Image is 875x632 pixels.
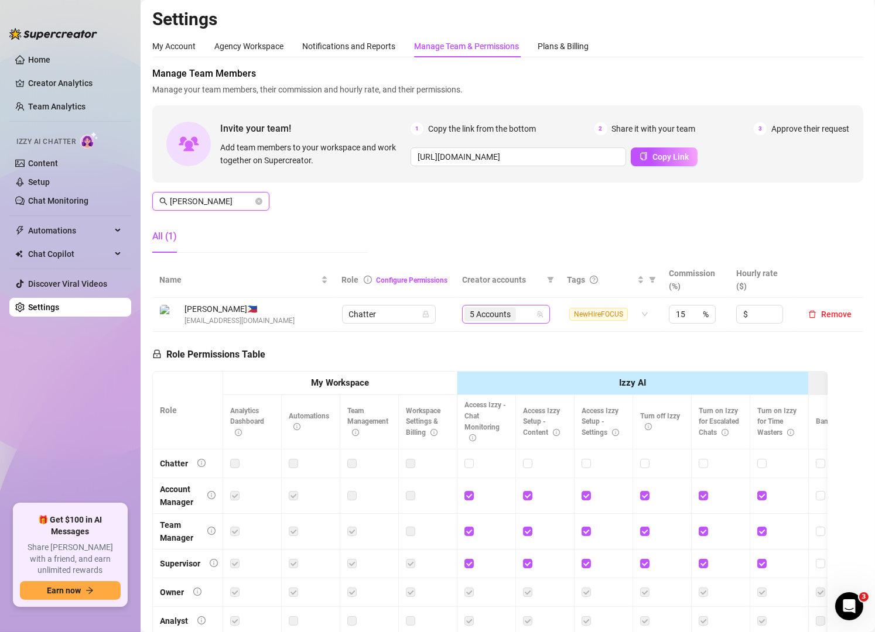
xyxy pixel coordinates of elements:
a: Chat Monitoring [28,196,88,205]
span: Name [159,273,319,286]
button: Earn nowarrow-right [20,581,121,600]
span: filter [649,276,656,283]
span: info-circle [352,429,359,436]
div: Team Manager [160,518,198,544]
span: info-circle [612,429,619,436]
div: Agency Workspace [214,40,283,53]
span: filter [547,276,554,283]
th: Role [153,372,223,449]
span: Access Izzy - Chat Monitoring [464,401,506,442]
span: info-circle [207,491,216,499]
div: My Account [152,40,196,53]
span: [EMAIL_ADDRESS][DOMAIN_NAME] [184,315,295,327]
span: copy [640,152,648,160]
span: Add team members to your workspace and work together on Supercreator. [220,141,406,167]
span: question-circle [590,276,598,284]
span: Tags [567,273,585,286]
input: Search members [170,195,253,208]
div: Chatter [160,457,188,470]
button: Copy Link [631,147,698,166]
span: Creator accounts [462,273,542,286]
span: Access Izzy Setup - Content [523,407,560,437]
a: Discover Viral Videos [28,279,107,288]
span: info-circle [364,276,372,284]
span: Turn on Izzy for Escalated Chats [699,407,739,437]
a: Creator Analytics [28,74,122,92]
th: Hourly rate ($) [729,262,797,298]
span: Share it with your team [612,122,696,135]
span: Turn off Izzy [640,412,680,431]
span: info-circle [469,434,476,441]
a: Setup [28,177,50,187]
span: info-circle [207,527,216,535]
span: Automations [289,412,329,431]
iframe: Intercom live chat [835,592,863,620]
div: Account Manager [160,483,198,509]
strong: My Workspace [311,377,369,388]
th: Commission (%) [662,262,729,298]
th: Name [152,262,335,298]
span: Copy Link [652,152,689,162]
a: Configure Permissions [377,276,448,284]
span: Remove [821,310,852,319]
a: Home [28,55,50,64]
span: Turn on Izzy for Time Wasters [757,407,797,437]
div: Manage Team & Permissions [414,40,519,53]
span: info-circle [210,559,218,567]
div: Supervisor [160,557,200,570]
span: Manage your team members, their commission and hourly rate, and their permissions. [152,83,863,96]
span: 5 Accounts [464,307,516,321]
span: Automations [28,221,111,240]
span: search [159,197,168,205]
a: Team Analytics [28,102,86,111]
span: Manage Team Members [152,67,863,81]
span: filter [647,271,658,288]
span: NewHireFOCUS [569,308,628,321]
span: info-circle [553,429,560,436]
button: close-circle [255,198,262,205]
a: Settings [28,303,59,312]
div: Owner [160,586,184,599]
button: Remove [804,307,856,321]
span: Role [342,275,359,284]
span: info-circle [787,429,794,436]
span: Share [PERSON_NAME] with a friend, and earn unlimited rewards [20,542,121,576]
span: 3 [754,122,767,135]
span: info-circle [235,429,242,436]
span: Chat Copilot [28,245,111,263]
img: AI Chatter [80,132,98,149]
span: Workspace Settings & Billing [406,407,440,437]
h5: Role Permissions Table [152,348,265,362]
span: info-circle [430,429,437,436]
img: Camille [160,305,179,324]
span: Izzy AI Chatter [16,136,76,147]
span: 1 [411,122,423,135]
span: team [536,311,544,318]
span: 3 [859,592,869,602]
span: Team Management [347,407,388,437]
span: lock [152,349,162,359]
span: Approve their request [771,122,849,135]
span: Analytics Dashboard [230,407,264,437]
span: info-circle [197,459,206,467]
span: Copy the link from the bottom [428,122,536,135]
span: Bank [816,417,843,425]
span: 2 [594,122,607,135]
span: lock [422,311,429,318]
img: logo-BBDzfeDw.svg [9,28,97,40]
div: Notifications and Reports [302,40,395,53]
span: Earn now [47,586,81,595]
span: arrow-right [86,586,94,595]
span: info-circle [722,429,729,436]
span: [PERSON_NAME] 🇵🇭 [184,303,295,315]
span: 🎁 Get $100 in AI Messages [20,514,121,537]
span: info-circle [645,423,652,430]
img: Chat Copilot [15,250,23,258]
h2: Settings [152,8,863,30]
span: Access Izzy Setup - Settings [582,407,619,437]
span: filter [545,271,556,288]
span: delete [808,310,816,318]
div: All (1) [152,229,177,243]
span: Chatter [349,305,429,323]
